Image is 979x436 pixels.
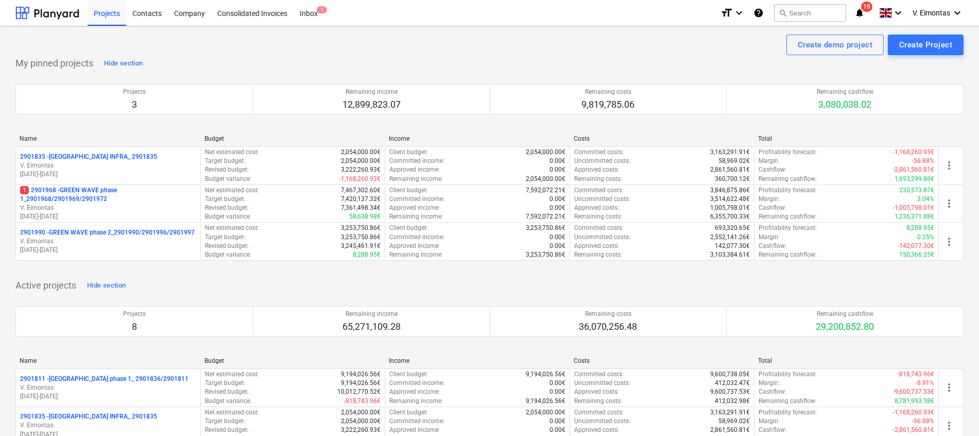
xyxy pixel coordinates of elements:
[549,165,565,174] p: 0.00€
[205,224,259,232] p: Net estimated cost :
[123,88,146,96] p: Projects
[389,186,428,195] p: Client budget :
[893,408,934,417] p: -1,168,260.93€
[549,417,565,426] p: 0.00€
[205,417,245,426] p: Target budget :
[341,379,381,388] p: 9,194,026.56€
[341,233,381,242] p: 3,253,750.86€
[899,38,952,52] div: Create Project
[389,148,428,157] p: Client budget :
[20,228,196,255] div: 2901990 -GREEN WAVE phase 2_2901990/2901996/2901997V. Eimontas[DATE]-[DATE]
[389,408,428,417] p: Client budget :
[943,381,955,394] span: more_vert
[759,195,780,204] p: Margin :
[389,204,440,212] p: Approved income :
[389,224,428,232] p: Client budget :
[912,417,934,426] p: -56.88%
[710,165,750,174] p: 2,861,560.81€
[341,195,381,204] p: 7,420,137.32€
[581,88,634,96] p: Remaining costs
[574,204,619,212] p: Approved costs :
[389,397,443,406] p: Remaining income :
[733,7,745,19] i: keyboard_arrow_down
[943,159,955,172] span: more_vert
[205,195,245,204] p: Target budget :
[123,321,146,333] p: 8
[341,417,381,426] p: 2,054,000.00€
[893,204,934,212] p: -1,005,798.01€
[526,250,565,259] p: 3,253,750.86€
[20,186,196,204] p: 2901968 - GREEN WAVE phase 1_2901968/2901969/2901972
[389,370,428,379] p: Client budget :
[389,417,444,426] p: Committed income :
[928,387,979,436] iframe: Chat Widget
[718,417,750,426] p: 58,969.02€
[341,426,381,434] p: 3,222,260.93€
[579,321,637,333] p: 36,070,256.48
[337,388,381,396] p: 10,012,770.52€
[759,408,817,417] p: Profitability forecast :
[759,370,817,379] p: Profitability forecast :
[899,250,934,259] p: 150,366.25€
[15,57,93,70] p: My pinned projects
[759,148,817,157] p: Profitability forecast :
[20,186,29,194] span: 1
[205,388,249,396] p: Revised budget :
[15,279,76,292] p: Active projects
[20,135,196,142] div: Name
[204,357,381,364] div: Budget
[342,310,401,318] p: Remaining income
[888,35,964,55] button: Create Project
[759,417,780,426] p: Margin :
[389,357,565,364] div: Income
[710,408,750,417] p: 3,163,291.91€
[574,242,619,250] p: Approved costs :
[20,161,196,170] p: V. Eimontas
[715,242,750,250] p: 142,077.30€
[526,397,565,406] p: 9,194,026.56€
[786,35,884,55] button: Create demo project
[389,195,444,204] p: Committed income :
[341,204,381,212] p: 7,361,498.34€
[101,55,145,72] button: Hide section
[759,233,780,242] p: Margin :
[341,157,381,165] p: 2,054,000.00€
[574,195,630,204] p: Uncommitted costs :
[526,175,565,183] p: 2,054,000.00€
[20,228,195,237] p: 2901990 - GREEN WAVE phase 2_2901990/2901996/2901997
[342,321,401,333] p: 65,271,109.28
[581,98,634,111] p: 9,819,785.06
[549,379,565,388] p: 0.00€
[574,224,624,232] p: Committed costs :
[943,197,955,210] span: more_vert
[895,212,934,221] p: 1,236,371.88€
[774,4,846,22] button: Search
[912,157,934,165] p: -56.88%
[710,204,750,212] p: 1,005,798.01€
[20,383,196,392] p: V. Eimontas
[759,165,786,174] p: Cashflow :
[895,175,934,183] p: 1,693,299.88€
[342,98,401,111] p: 12,899,823.07
[574,426,619,434] p: Approved costs :
[893,165,934,174] p: -2,861,560.81€
[123,310,146,318] p: Projects
[205,379,245,388] p: Target budget :
[341,408,381,417] p: 2,054,000.00€
[20,375,196,401] div: 2901811 -[GEOGRAPHIC_DATA] phase 1_ 2901836/2901811V. Eimontas[DATE]-[DATE]
[389,157,444,165] p: Committed income :
[339,175,381,183] p: -1,168,260.93€
[317,6,327,13] span: 1
[759,224,817,232] p: Profitability forecast :
[205,426,249,434] p: Revised budget :
[20,375,188,383] p: 2901811 - [GEOGRAPHIC_DATA] phase 1_ 2901836/2901811
[389,388,440,396] p: Approved income :
[579,310,637,318] p: Remaining costs
[205,175,251,183] p: Budget variance :
[574,135,750,142] div: Costs
[574,175,622,183] p: Remaining costs :
[759,204,786,212] p: Cashflow :
[759,175,817,183] p: Remaining cashflow :
[817,88,873,96] p: Remaining cashflow
[549,195,565,204] p: 0.00€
